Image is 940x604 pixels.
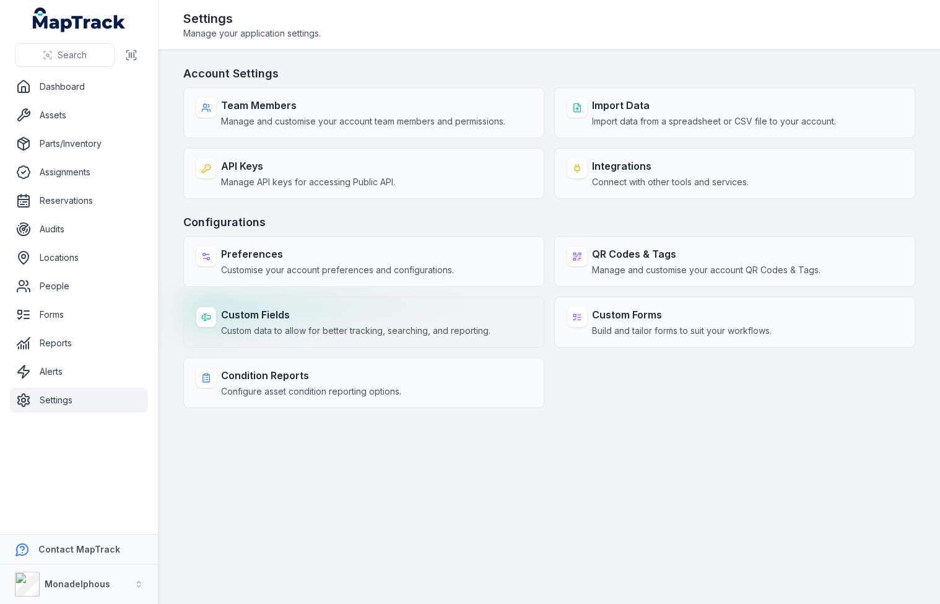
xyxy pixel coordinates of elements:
[10,331,148,356] a: Reports
[10,74,148,99] a: Dashboard
[592,176,749,188] span: Connect with other tools and services.
[10,217,148,242] a: Audits
[183,236,544,287] a: PreferencesCustomise your account preferences and configurations.
[221,385,401,398] span: Configure asset condition reporting options.
[592,115,836,128] span: Import data from a spreadsheet or CSV file to your account.
[592,247,820,261] strong: QR Codes & Tags
[10,359,148,384] a: Alerts
[10,388,148,413] a: Settings
[221,115,505,128] span: Manage and customise your account team members and permissions.
[592,307,772,322] strong: Custom Forms
[554,148,915,199] a: IntegrationsConnect with other tools and services.
[221,98,505,113] strong: Team Members
[221,159,395,173] strong: API Keys
[183,214,915,231] h3: Configurations
[221,325,490,337] span: Custom data to allow for better tracking, searching, and reporting.
[10,160,148,185] a: Assignments
[45,579,110,589] strong: Monadelphous
[38,544,120,554] strong: Contact MapTrack
[183,10,321,27] h2: Settings
[10,131,148,156] a: Parts/Inventory
[10,274,148,299] a: People
[183,148,544,199] a: API KeysManage API keys for accessing Public API.
[592,325,772,337] span: Build and tailor forms to suit your workflows.
[183,27,321,40] span: Manage your application settings.
[15,43,115,67] button: Search
[183,297,544,348] a: Custom FieldsCustom data to allow for better tracking, searching, and reporting.
[554,297,915,348] a: Custom FormsBuild and tailor forms to suit your workflows.
[221,307,490,322] strong: Custom Fields
[33,7,126,32] a: MapTrack
[554,87,915,138] a: Import DataImport data from a spreadsheet or CSV file to your account.
[592,98,836,113] strong: Import Data
[183,87,544,138] a: Team MembersManage and customise your account team members and permissions.
[221,176,395,188] span: Manage API keys for accessing Public API.
[10,245,148,270] a: Locations
[592,264,820,276] span: Manage and customise your account QR Codes & Tags.
[592,159,749,173] strong: Integrations
[183,65,915,82] h3: Account Settings
[10,103,148,128] a: Assets
[58,49,87,61] span: Search
[221,264,454,276] span: Customise your account preferences and configurations.
[10,302,148,327] a: Forms
[221,368,401,383] strong: Condition Reports
[554,236,915,287] a: QR Codes & TagsManage and customise your account QR Codes & Tags.
[183,357,544,408] a: Condition ReportsConfigure asset condition reporting options.
[221,247,454,261] strong: Preferences
[10,188,148,213] a: Reservations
